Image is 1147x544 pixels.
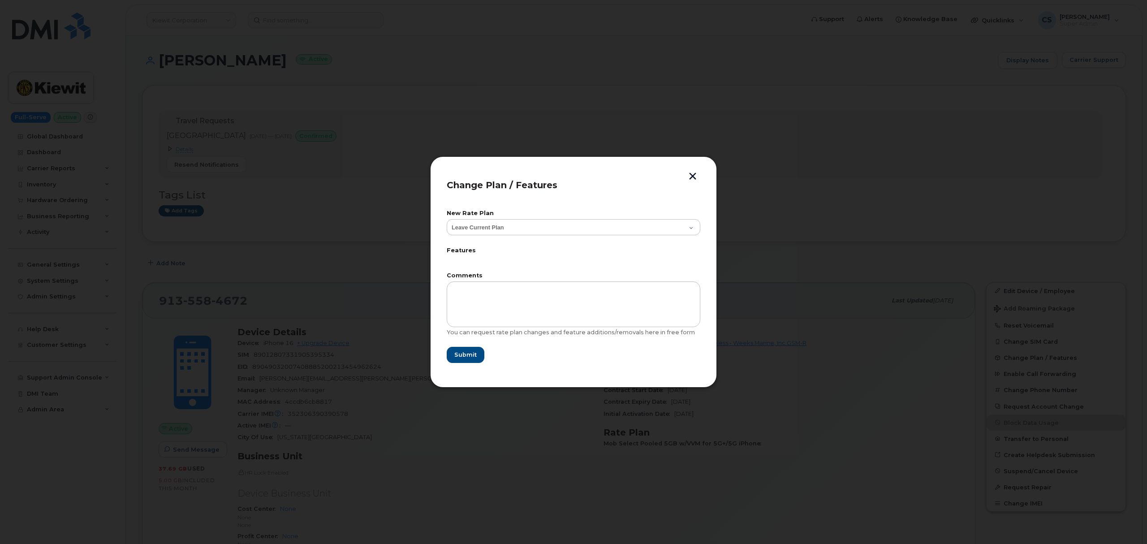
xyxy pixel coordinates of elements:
iframe: Messenger Launcher [1108,505,1140,537]
div: You can request rate plan changes and feature additions/removals here in free form [447,329,700,336]
label: Comments [447,273,700,279]
button: Submit [447,347,484,363]
span: Submit [454,350,477,359]
label: Features [447,248,700,254]
label: New Rate Plan [447,211,700,216]
span: Change Plan / Features [447,180,557,190]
